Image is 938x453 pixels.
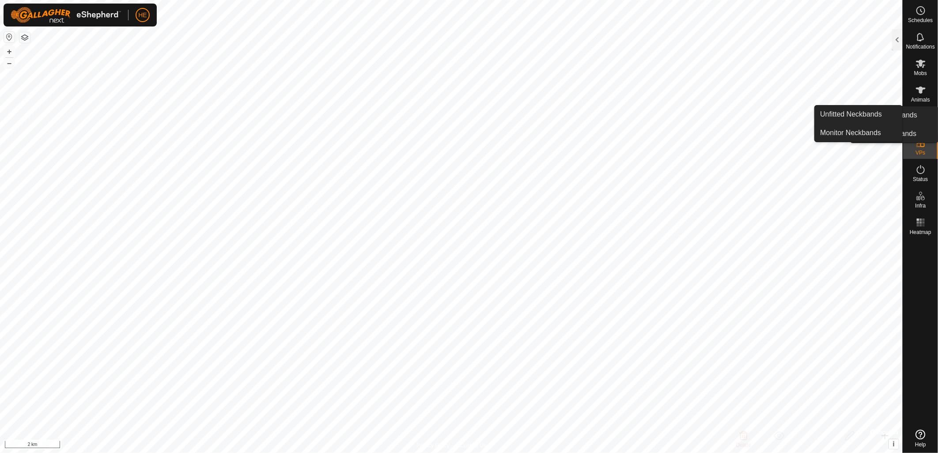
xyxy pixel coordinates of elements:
[906,44,935,49] span: Notifications
[138,11,147,20] span: HE
[911,97,930,102] span: Animals
[893,440,895,448] span: i
[820,128,881,138] span: Monitor Neckbands
[915,442,926,447] span: Help
[903,426,938,451] a: Help
[4,58,15,68] button: –
[908,18,933,23] span: Schedules
[820,109,882,120] span: Unfitted Neckbands
[915,150,925,155] span: VPs
[910,230,931,235] span: Heatmap
[19,32,30,43] button: Map Layers
[4,32,15,42] button: Reset Map
[460,442,486,449] a: Contact Us
[913,177,928,182] span: Status
[815,106,902,123] a: Unfitted Neckbands
[914,71,927,76] span: Mobs
[416,442,450,449] a: Privacy Policy
[915,203,926,208] span: Infra
[815,124,902,142] a: Monitor Neckbands
[11,7,121,23] img: Gallagher Logo
[889,439,899,449] button: i
[4,46,15,57] button: +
